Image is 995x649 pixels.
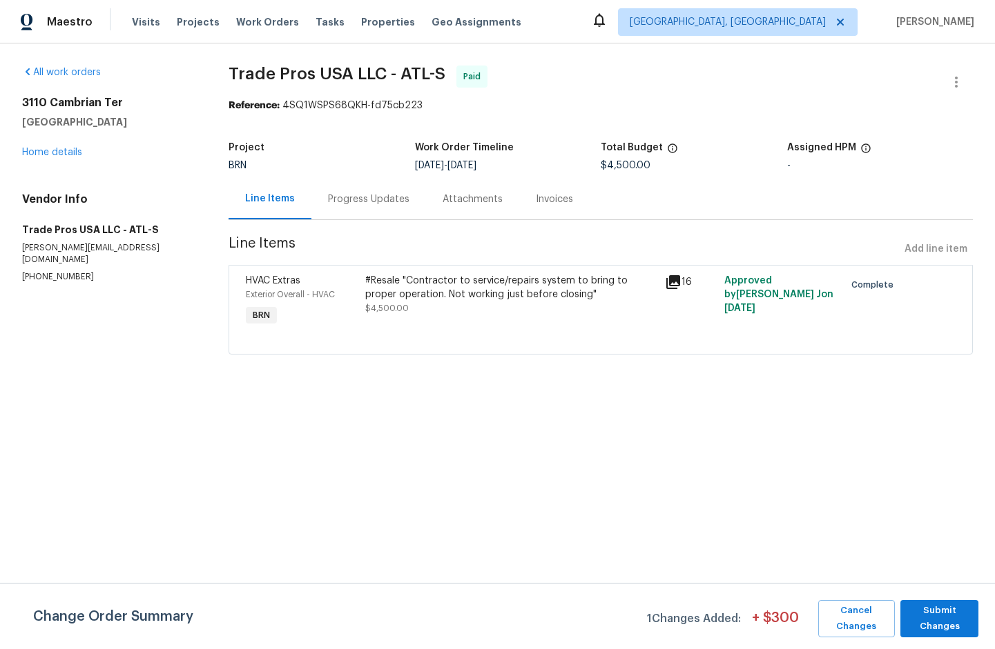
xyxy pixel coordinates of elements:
[415,143,514,152] h5: Work Order Timeline
[665,274,717,290] div: 16
[22,68,101,77] a: All work orders
[724,276,833,313] span: Approved by [PERSON_NAME] J on
[236,15,299,29] span: Work Orders
[667,143,678,161] span: The total cost of line items that have been proposed by Opendoor. This sum includes line items th...
[22,192,195,206] h4: Vendor Info
[22,148,82,157] a: Home details
[365,304,409,312] span: $4,500.00
[316,17,345,27] span: Tasks
[860,143,871,161] span: The hpm assigned to this work order.
[22,223,195,237] h5: Trade Pros USA LLC - ATL-S
[247,308,276,322] span: BRN
[724,303,755,313] span: [DATE]
[601,143,663,152] h5: Total Budget
[47,15,93,29] span: Maestro
[601,161,650,170] span: $4,500.00
[246,276,300,286] span: HVAC Extras
[229,66,445,82] span: Trade Pros USA LLC - ATL-S
[132,15,160,29] span: Visits
[229,101,280,110] b: Reference:
[245,192,295,206] div: Line Items
[447,161,476,170] span: [DATE]
[246,290,335,299] span: Exterior Overall - HVAC
[361,15,415,29] span: Properties
[229,99,973,112] div: 4SQ1WSPS68QKH-fd75cb223
[432,15,521,29] span: Geo Assignments
[22,271,195,283] p: [PHONE_NUMBER]
[22,96,195,110] h2: 3110 Cambrian Ter
[177,15,220,29] span: Projects
[22,115,195,129] h5: [GEOGRAPHIC_DATA]
[229,161,247,170] span: BRN
[229,237,899,262] span: Line Items
[463,70,486,83] span: Paid
[787,161,973,170] div: -
[415,161,444,170] span: [DATE]
[229,143,264,152] h5: Project
[787,143,856,152] h5: Assigned HPM
[891,15,974,29] span: [PERSON_NAME]
[22,242,195,266] p: [PERSON_NAME][EMAIL_ADDRESS][DOMAIN_NAME]
[536,192,573,206] div: Invoices
[415,161,476,170] span: -
[365,274,656,301] div: #Resale "Contractor to service/repairs system to bring to proper operation. Not working just befo...
[443,192,503,206] div: Attachments
[851,278,899,292] span: Complete
[328,192,409,206] div: Progress Updates
[630,15,826,29] span: [GEOGRAPHIC_DATA], [GEOGRAPHIC_DATA]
